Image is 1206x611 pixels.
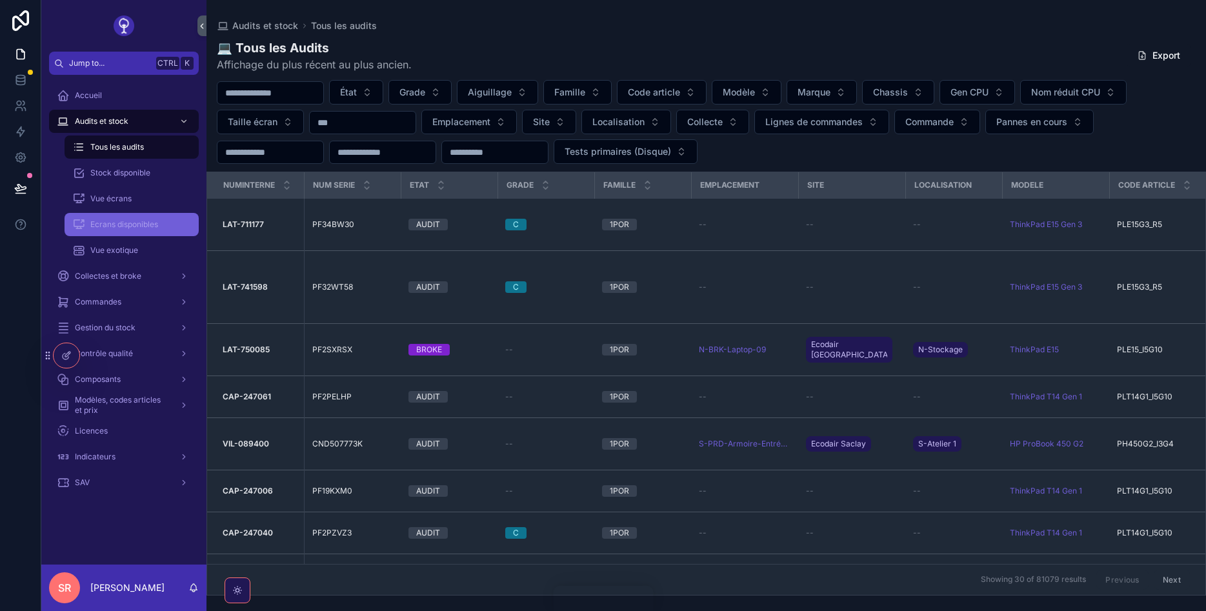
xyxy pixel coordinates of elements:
a: Ecrans disponibles [65,213,199,236]
a: VIL-089400 [223,439,296,449]
a: -- [699,392,790,402]
a: S-Atelier 1 [913,434,994,454]
span: Grade [507,180,534,190]
a: -- [806,392,898,402]
span: -- [806,282,814,292]
span: Famille [554,86,585,99]
div: AUDIT [416,281,440,293]
a: Composants [49,368,199,391]
button: Select Button [712,80,781,105]
span: Lignes de commandes [765,115,863,128]
a: CAP-247006 [223,486,296,496]
a: -- [806,486,898,496]
span: Nom réduit CPU [1031,86,1100,99]
a: -- [505,486,587,496]
div: C [513,281,519,293]
a: HP ProBook 450 G2 [1010,439,1083,449]
a: Collectes et broke [49,265,199,288]
a: LAT-741598 [223,282,296,292]
span: -- [699,486,707,496]
strong: VIL-089400 [223,439,269,448]
span: -- [505,345,513,355]
button: Next [1154,570,1190,590]
a: Audits et stock [49,110,199,133]
a: PF2SXRSX [312,345,394,355]
img: App logo [114,15,134,36]
button: Select Button [457,80,538,105]
span: -- [913,282,921,292]
a: Modèles, codes articles et prix [49,394,199,417]
span: PF34BW30 [312,219,354,230]
span: Showing 30 of 81079 results [981,575,1086,585]
button: Select Button [543,80,612,105]
a: ThinkPad E15 Gen 3 [1010,282,1101,292]
a: AUDIT [408,281,490,293]
h1: 💻 Tous les Audits [217,39,412,57]
span: Composants [75,374,121,385]
a: Tous les audits [65,135,199,159]
a: LAT-711177 [223,219,296,230]
button: Select Button [421,110,517,134]
strong: LAT-741598 [223,282,268,292]
span: Modele [1011,180,1043,190]
button: Select Button [581,110,671,134]
span: État [340,86,357,99]
a: 1POR [602,281,683,293]
a: ThinkPad E15 Gen 3 [1010,219,1082,230]
a: ThinkPad T14 Gen 1 [1010,486,1082,496]
a: AUDIT [408,391,490,403]
a: 1POR [602,391,683,403]
span: Localisation [914,180,972,190]
strong: LAT-750085 [223,345,270,354]
a: Vue exotique [65,239,199,262]
span: -- [699,282,707,292]
span: -- [913,528,921,538]
a: -- [913,219,994,230]
span: S-PRD-Armoire-Entrée en stock [699,439,790,449]
div: scrollable content [41,75,206,511]
span: Aiguillage [468,86,512,99]
a: Audits et stock [217,19,298,32]
p: [PERSON_NAME] [90,581,165,594]
div: C [513,219,519,230]
a: -- [913,282,994,292]
span: -- [913,486,921,496]
span: Ecodair Saclay [811,439,866,449]
a: Contrôle qualité [49,342,199,365]
div: 1POR [610,438,629,450]
span: Indicateurs [75,452,116,462]
div: 1POR [610,527,629,539]
span: Collectes et broke [75,271,141,281]
span: Licences [75,426,108,436]
span: -- [806,219,814,230]
div: 1POR [610,219,629,230]
a: N-Stockage [913,342,968,357]
span: PLE15_I5G10 [1117,345,1163,355]
a: -- [505,345,587,355]
span: Audits et stock [232,19,298,32]
a: ThinkPad T14 Gen 1 [1010,528,1101,538]
div: 1POR [610,344,629,356]
a: ThinkPad E15 Gen 3 [1010,282,1082,292]
span: Localisation [592,115,645,128]
button: Select Button [217,110,304,134]
span: -- [699,528,707,538]
span: PLT14G1_I5G10 [1117,528,1172,538]
a: S-Atelier 1 [913,436,961,452]
a: AUDIT [408,438,490,450]
a: -- [806,528,898,538]
a: -- [699,219,790,230]
span: Site [807,180,824,190]
div: 1POR [610,485,629,497]
a: 1POR [602,219,683,230]
span: Etat [410,180,429,190]
button: Export [1127,44,1191,67]
a: Commandes [49,290,199,314]
span: ThinkPad T14 Gen 1 [1010,392,1082,402]
span: Emplacement [700,180,759,190]
span: Audits et stock [75,116,128,126]
span: Gestion du stock [75,323,136,333]
strong: CAP-247006 [223,486,273,496]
